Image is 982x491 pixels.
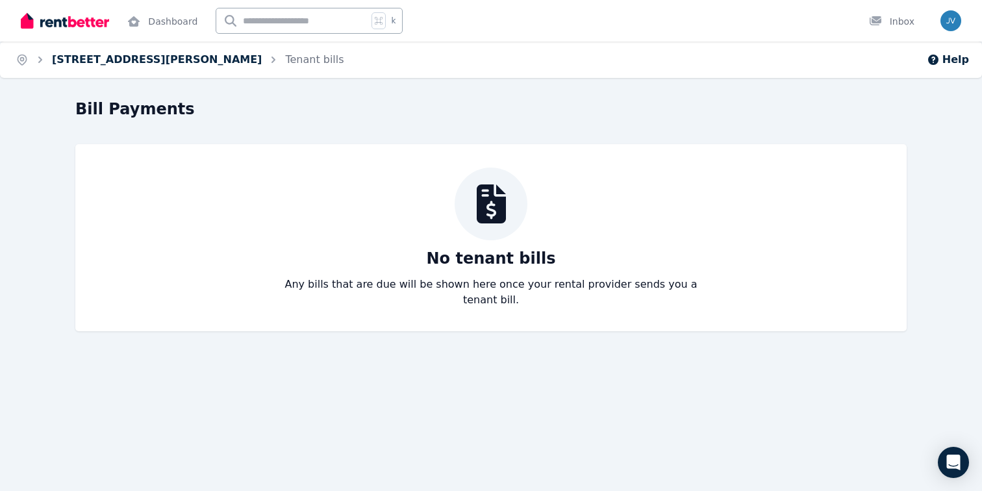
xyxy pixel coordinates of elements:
h1: Bill Payments [75,99,195,120]
span: k [391,16,396,26]
p: Any bills that are due will be shown here once your rental provider sends you a tenant bill. [273,277,709,308]
button: Help [927,52,969,68]
div: Inbox [869,15,914,28]
img: Jelena Vukcevic [940,10,961,31]
img: RentBetter [21,11,109,31]
div: Open Intercom Messenger [938,447,969,478]
a: [STREET_ADDRESS][PERSON_NAME] [52,53,262,66]
p: No tenant bills [426,248,555,269]
span: Tenant bills [285,52,344,68]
